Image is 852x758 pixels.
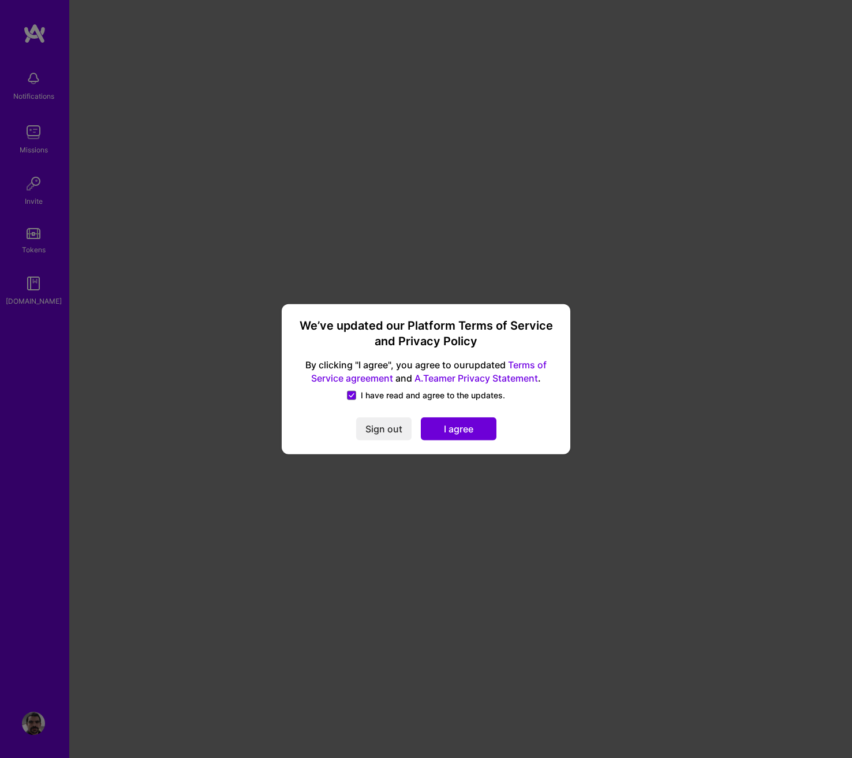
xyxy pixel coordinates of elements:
span: By clicking "I agree", you agree to our updated and . [296,359,556,385]
a: Terms of Service agreement [311,359,547,384]
button: Sign out [356,417,412,440]
span: I have read and agree to the updates. [361,390,505,401]
button: I agree [421,417,496,440]
h3: We’ve updated our Platform Terms of Service and Privacy Policy [296,318,556,349]
a: A.Teamer Privacy Statement [414,372,538,384]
